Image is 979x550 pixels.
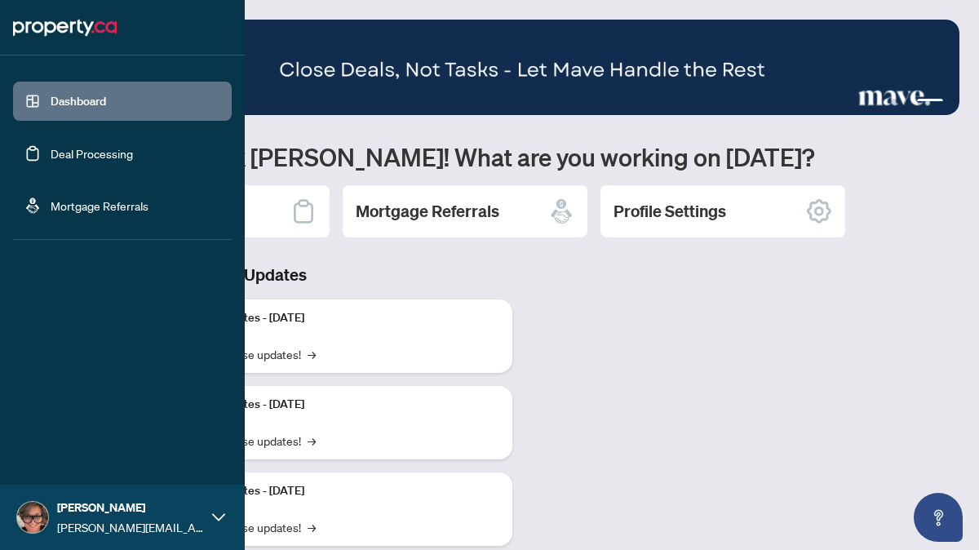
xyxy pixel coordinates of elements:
[85,141,959,172] h1: Welcome back [PERSON_NAME]! What are you working on [DATE]?
[51,94,106,109] a: Dashboard
[13,15,117,41] img: logo
[308,518,316,536] span: →
[914,493,963,542] button: Open asap
[614,200,726,223] h2: Profile Settings
[85,20,959,115] img: Slide 2
[171,396,499,414] p: Platform Updates - [DATE]
[891,99,897,105] button: 1
[51,198,148,213] a: Mortgage Referrals
[171,482,499,500] p: Platform Updates - [DATE]
[171,309,499,327] p: Platform Updates - [DATE]
[917,99,943,105] button: 3
[356,200,499,223] h2: Mortgage Referrals
[51,146,133,161] a: Deal Processing
[57,499,204,517] span: [PERSON_NAME]
[17,502,48,533] img: Profile Icon
[85,264,512,286] h3: Brokerage & Industry Updates
[57,518,204,536] span: [PERSON_NAME][EMAIL_ADDRESS][DOMAIN_NAME]
[308,432,316,450] span: →
[308,345,316,363] span: →
[904,99,910,105] button: 2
